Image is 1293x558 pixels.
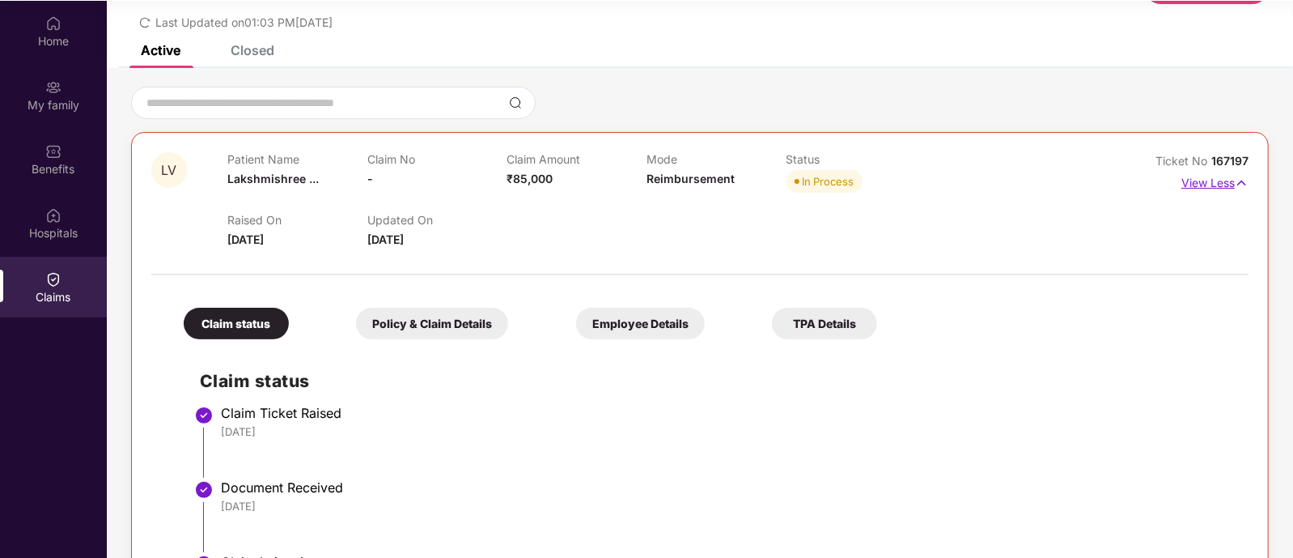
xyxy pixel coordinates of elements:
h2: Claim status [200,368,1232,394]
p: Raised On [227,213,367,227]
p: Patient Name [227,152,367,166]
span: LV [162,164,177,177]
p: Updated On [367,213,507,227]
span: - [367,172,373,185]
span: 167197 [1211,154,1248,168]
img: svg+xml;base64,PHN2ZyBpZD0iSG9tZSIgeG1sbnM9Imh0dHA6Ly93d3cudzMub3JnLzIwMDAvc3ZnIiB3aWR0aD0iMjAiIG... [45,15,61,32]
div: [DATE] [221,424,1232,439]
img: svg+xml;base64,PHN2ZyBpZD0iU3RlcC1Eb25lLTMyeDMyIiB4bWxucz0iaHR0cDovL3d3dy53My5vcmcvMjAwMC9zdmciIH... [194,480,214,500]
p: Mode [646,152,786,166]
span: Reimbursement [646,172,735,185]
img: svg+xml;base64,PHN2ZyBpZD0iQ2xhaW0iIHhtbG5zPSJodHRwOi8vd3d3LnczLm9yZy8yMDAwL3N2ZyIgd2lkdGg9IjIwIi... [45,271,61,288]
span: Last Updated on 01:03 PM[DATE] [155,15,333,29]
span: redo [139,15,150,29]
img: svg+xml;base64,PHN2ZyBpZD0iSG9zcGl0YWxzIiB4bWxucz0iaHR0cDovL3d3dy53My5vcmcvMjAwMC9zdmciIHdpZHRoPS... [45,207,61,224]
p: Claim Amount [507,152,646,166]
p: View Less [1181,170,1248,192]
span: [DATE] [367,232,404,246]
div: [DATE] [221,499,1232,513]
div: Claim status [184,308,289,339]
div: Employee Details [576,308,705,339]
img: svg+xml;base64,PHN2ZyB4bWxucz0iaHR0cDovL3d3dy53My5vcmcvMjAwMC9zdmciIHdpZHRoPSIxNyIgaGVpZ2h0PSIxNy... [1235,174,1248,192]
span: Lakshmishree ... [227,172,319,185]
img: svg+xml;base64,PHN2ZyBpZD0iU2VhcmNoLTMyeDMyIiB4bWxucz0iaHR0cDovL3d3dy53My5vcmcvMjAwMC9zdmciIHdpZH... [509,96,522,109]
img: svg+xml;base64,PHN2ZyBpZD0iU3RlcC1Eb25lLTMyeDMyIiB4bWxucz0iaHR0cDovL3d3dy53My5vcmcvMjAwMC9zdmciIH... [194,406,214,425]
div: Document Received [221,479,1232,496]
div: Claim Ticket Raised [221,405,1232,421]
span: Ticket No [1155,154,1211,168]
p: Claim No [367,152,507,166]
img: svg+xml;base64,PHN2ZyB3aWR0aD0iMjAiIGhlaWdodD0iMjAiIHZpZXdCb3g9IjAgMCAyMCAyMCIgZmlsbD0ibm9uZSIgeG... [45,79,61,96]
div: Closed [231,42,274,58]
div: Policy & Claim Details [356,308,508,339]
div: In Process [803,173,854,190]
span: [DATE] [227,232,264,246]
p: Status [786,152,926,166]
img: svg+xml;base64,PHN2ZyBpZD0iQmVuZWZpdHMiIHhtbG5zPSJodHRwOi8vd3d3LnczLm9yZy8yMDAwL3N2ZyIgd2lkdGg9Ij... [45,143,61,160]
div: Active [141,42,180,58]
span: ₹85,000 [507,172,553,185]
div: TPA Details [772,308,877,339]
